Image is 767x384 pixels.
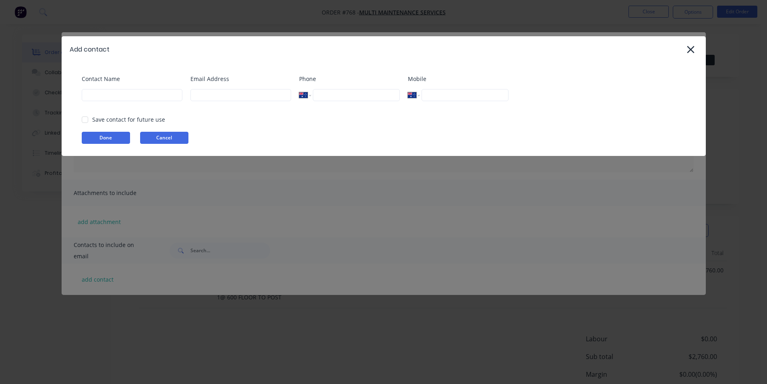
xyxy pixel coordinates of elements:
button: Cancel [140,132,188,144]
div: Add contact [70,45,110,54]
div: Save contact for future use [92,115,165,124]
button: Done [82,132,130,144]
label: Contact Name [82,75,182,83]
label: Mobile [408,75,509,83]
label: Phone [299,75,400,83]
label: Email Address [190,75,291,83]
